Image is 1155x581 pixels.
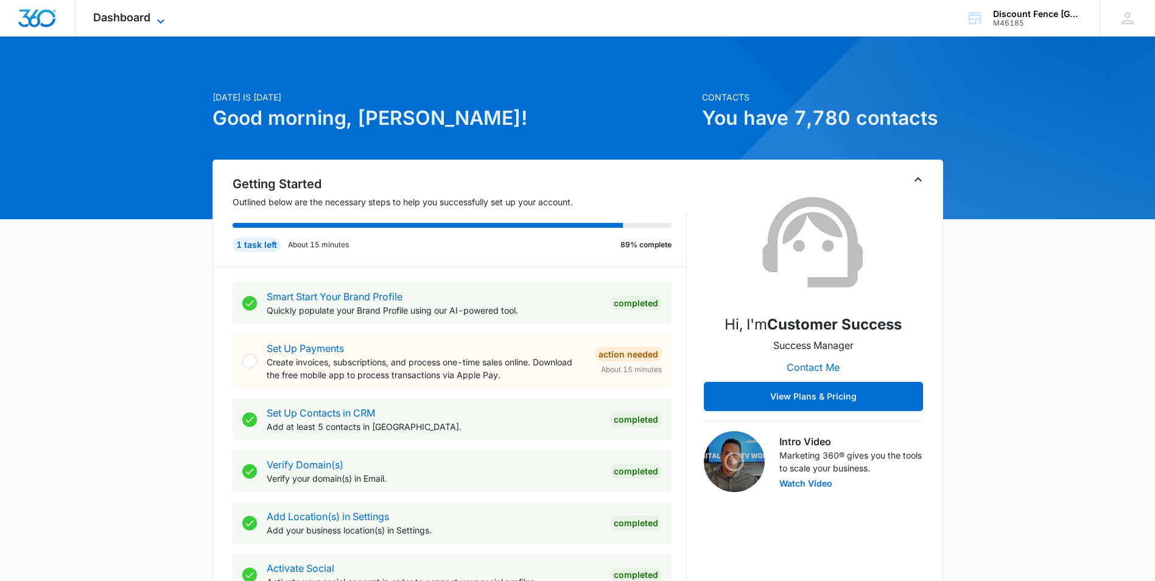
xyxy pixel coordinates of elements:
button: Toggle Collapse [911,172,925,187]
div: Completed [610,412,662,427]
p: Add at least 5 contacts in [GEOGRAPHIC_DATA]. [267,420,600,433]
img: Customer Success [753,182,874,304]
div: 1 task left [233,238,281,252]
span: Dashboard [93,11,150,24]
h1: Good morning, [PERSON_NAME]! [212,104,695,133]
p: Verify your domain(s) in Email. [267,472,600,485]
p: Success Manager [773,338,854,353]
h1: You have 7,780 contacts [702,104,943,133]
img: Intro Video [704,431,765,492]
p: Contacts [702,91,943,104]
div: Completed [610,516,662,530]
span: About 15 minutes [601,364,662,375]
p: Hi, I'm [725,314,902,336]
h2: Getting Started [233,175,687,193]
a: Set Up Payments [267,342,344,354]
a: Smart Start Your Brand Profile [267,290,402,303]
strong: Customer Success [767,315,902,333]
p: Marketing 360® gives you the tools to scale your business. [779,449,923,474]
a: Add Location(s) in Settings [267,510,389,523]
div: account name [993,9,1082,19]
p: Quickly populate your Brand Profile using our AI-powered tool. [267,304,600,317]
p: About 15 minutes [288,239,349,250]
div: account id [993,19,1082,27]
h3: Intro Video [779,434,923,449]
button: Watch Video [779,479,832,488]
p: Create invoices, subscriptions, and process one-time sales online. Download the free mobile app t... [267,356,585,381]
p: [DATE] is [DATE] [212,91,695,104]
div: Action Needed [595,347,662,362]
a: Set Up Contacts in CRM [267,407,375,419]
p: Add your business location(s) in Settings. [267,524,600,537]
div: Completed [610,296,662,311]
p: Outlined below are the necessary steps to help you successfully set up your account. [233,195,687,208]
p: 89% complete [620,239,672,250]
div: Completed [610,464,662,479]
button: View Plans & Pricing [704,382,923,411]
a: Activate Social [267,562,334,574]
a: Verify Domain(s) [267,459,343,471]
button: Contact Me [774,353,852,382]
